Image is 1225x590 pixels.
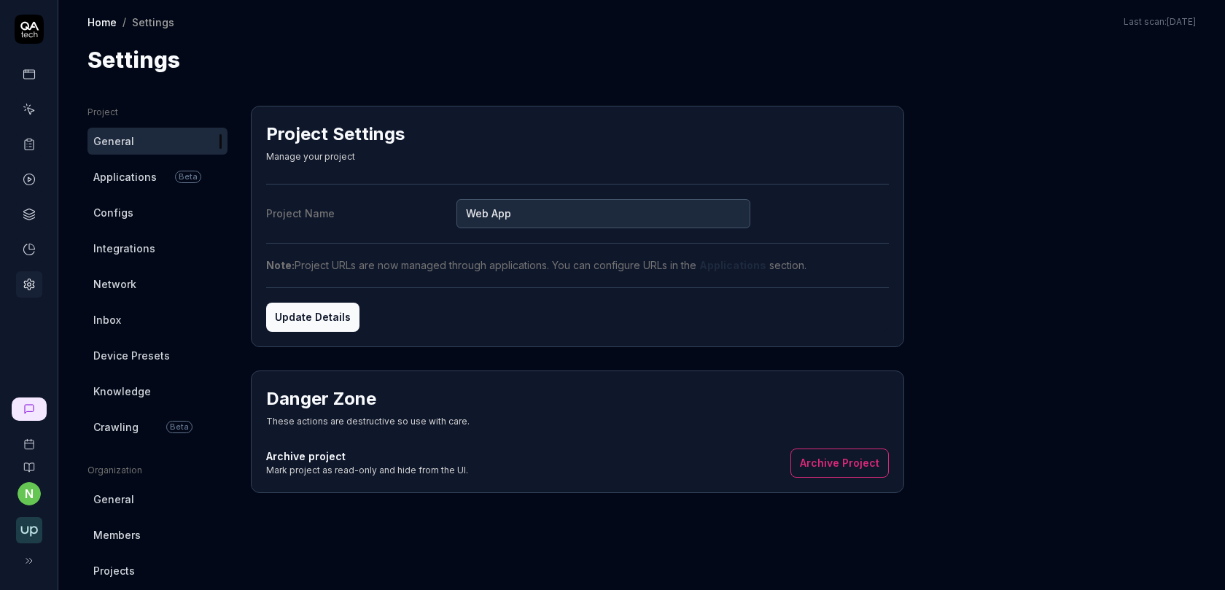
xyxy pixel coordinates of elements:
span: Projects [93,563,135,578]
div: Project URLs are now managed through applications. You can configure URLs in the section. [266,257,889,273]
h2: Project Settings [266,121,405,147]
span: General [93,133,134,149]
h4: Archive project [266,449,468,464]
a: Applications [699,259,766,271]
button: n [17,482,41,505]
span: Network [93,276,136,292]
button: Last scan:[DATE] [1124,15,1196,28]
a: Device Presets [87,342,227,369]
div: Project [87,106,227,119]
span: Members [93,527,141,543]
a: Knowledge [87,378,227,405]
a: Book a call with us [6,427,52,450]
a: Inbox [87,306,227,333]
a: CrawlingBeta [87,414,227,440]
span: Beta [166,421,192,433]
a: General [87,486,227,513]
span: Configs [93,205,133,220]
span: Beta [175,171,201,183]
div: Organization [87,464,227,477]
a: New conversation [12,397,47,421]
span: Crawling [93,419,139,435]
div: Mark project as read-only and hide from the UI. [266,464,468,477]
a: Projects [87,557,227,584]
div: Project Name [266,206,456,221]
time: [DATE] [1167,16,1196,27]
h2: Danger Zone [266,386,470,412]
span: Applications [93,169,157,185]
a: Configs [87,199,227,226]
span: General [93,492,134,507]
a: Documentation [6,450,52,473]
span: Inbox [93,312,121,327]
button: Update Details [266,303,359,332]
a: Network [87,271,227,298]
input: Project Name [456,199,750,228]
span: Last scan: [1124,15,1196,28]
a: General [87,128,227,155]
span: Integrations [93,241,155,256]
div: These actions are destructive so use with care. [266,415,470,428]
a: ApplicationsBeta [87,163,227,190]
div: / [122,15,126,29]
span: Device Presets [93,348,170,363]
button: Archive Project [790,449,889,478]
a: Members [87,521,227,548]
a: Home [87,15,117,29]
button: Upsales Logo [6,505,52,546]
a: Integrations [87,235,227,262]
strong: Note: [266,259,295,271]
img: Upsales Logo [16,517,42,543]
div: Settings [132,15,174,29]
span: Knowledge [93,384,151,399]
h1: Settings [87,44,180,77]
div: Manage your project [266,150,405,163]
